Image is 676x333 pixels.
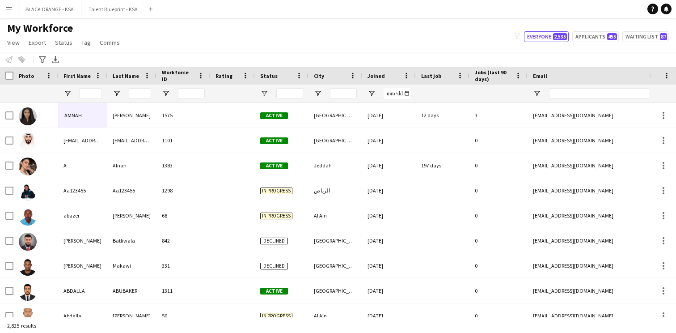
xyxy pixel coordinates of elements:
span: Workforce ID [162,69,194,82]
div: 197 days [416,153,469,178]
img: Abbas Batliwala [19,233,37,251]
div: 3 [469,103,528,128]
img: ABDALLA ABUBAKER [19,283,37,301]
div: Jeddah [308,153,362,178]
app-action-btn: Advanced filters [37,54,48,65]
span: Last job [421,73,441,79]
span: Last Name [113,73,139,79]
span: Declined [260,238,288,244]
div: ABDALLA [58,278,107,303]
span: Joined [368,73,385,79]
button: Open Filter Menu [533,90,541,98]
div: 0 [469,203,528,228]
span: Jobs (last 90 days) [475,69,511,82]
div: 842 [156,228,210,253]
div: Aa123455 [58,178,107,203]
img: ‏ AMNAH IDRIS [19,107,37,125]
span: Active [260,288,288,295]
div: [EMAIL_ADDRESS][DOMAIN_NAME] [107,128,156,153]
div: 1575 [156,103,210,128]
button: Open Filter Menu [368,90,376,98]
span: 87 [660,33,667,40]
input: Last Name Filter Input [129,88,151,99]
div: [DATE] [362,178,416,203]
img: abazer sidahmed Mohammed [19,208,37,226]
span: View [7,38,20,47]
div: [PERSON_NAME] [58,253,107,278]
div: ‏ AMNAH [58,103,107,128]
span: Declined [260,263,288,269]
div: [DATE] [362,228,416,253]
img: 3khaled7@gmail.com 3khaled7@gmail.com [19,132,37,150]
div: Batliwala [107,228,156,253]
div: Al Ain [308,303,362,328]
div: 0 [469,178,528,203]
span: My Workforce [7,21,73,35]
div: 331 [156,253,210,278]
button: Open Filter Menu [162,90,170,98]
button: Open Filter Menu [314,90,322,98]
div: 50 [156,303,210,328]
div: [GEOGRAPHIC_DATA] [308,128,362,153]
span: In progress [260,313,292,320]
div: [PERSON_NAME] [107,203,156,228]
div: [PERSON_NAME] [58,228,107,253]
span: Export [29,38,46,47]
div: Al Ain [308,203,362,228]
div: 0 [469,303,528,328]
span: Active [260,162,288,169]
div: 68 [156,203,210,228]
div: [DATE] [362,203,416,228]
span: City [314,73,324,79]
div: [GEOGRAPHIC_DATA] [308,228,362,253]
input: Joined Filter Input [384,88,410,99]
div: 12 days [416,103,469,128]
button: Talent Blueprint - KSA [81,0,145,18]
div: [DATE] [362,303,416,328]
span: First Name [63,73,91,79]
div: [EMAIL_ADDRESS][DOMAIN_NAME] [58,128,107,153]
input: Workforce ID Filter Input [178,88,205,99]
div: 1383 [156,153,210,178]
button: Open Filter Menu [113,90,121,98]
div: [DATE] [362,128,416,153]
div: [DATE] [362,103,416,128]
button: Open Filter Menu [63,90,72,98]
button: Open Filter Menu [260,90,268,98]
div: 0 [469,128,528,153]
button: Applicants455 [572,31,619,42]
div: [PERSON_NAME] [107,103,156,128]
span: Rating [215,73,232,79]
button: Waiting list87 [622,31,669,42]
div: abazer [58,203,107,228]
a: Tag [78,37,94,48]
a: Status [51,37,76,48]
span: In progress [260,188,292,194]
img: A Afnan [19,158,37,175]
span: In progress [260,213,292,219]
span: Active [260,137,288,144]
input: First Name Filter Input [80,88,102,99]
div: Afnan [107,153,156,178]
div: 0 [469,253,528,278]
button: BLACK ORANGE - KSA [18,0,81,18]
a: Comms [96,37,123,48]
a: Export [25,37,50,48]
div: Abdalla [58,303,107,328]
div: 1311 [156,278,210,303]
div: [DATE] [362,253,416,278]
span: Photo [19,73,34,79]
input: Status Filter Input [276,88,303,99]
span: Comms [100,38,120,47]
div: [GEOGRAPHIC_DATA] [308,278,362,303]
div: Aa123455 [107,178,156,203]
input: City Filter Input [330,88,357,99]
span: Status [260,73,278,79]
span: 2,535 [553,33,567,40]
button: Everyone2,535 [524,31,569,42]
span: Email [533,73,547,79]
div: Makawi [107,253,156,278]
span: Status [55,38,72,47]
span: Active [260,112,288,119]
div: 0 [469,228,528,253]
